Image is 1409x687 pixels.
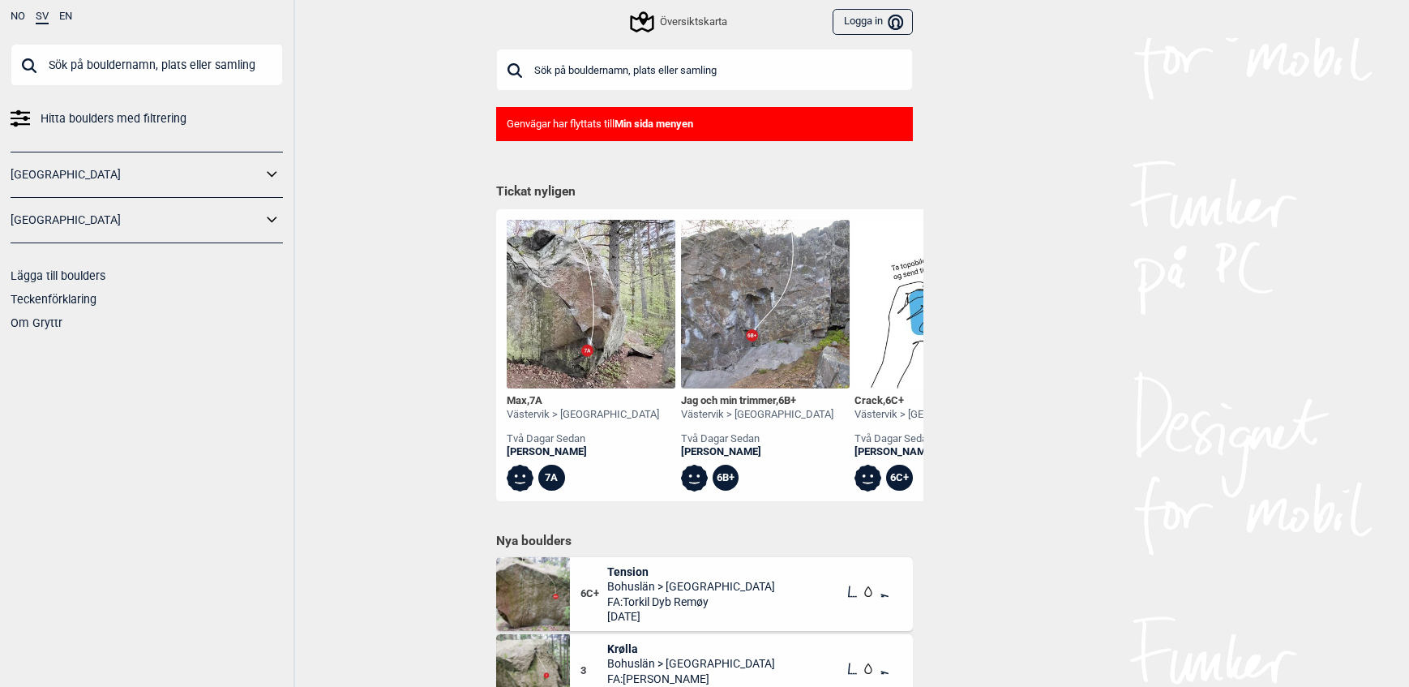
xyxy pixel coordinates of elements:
span: Tension [607,565,775,579]
button: NO [11,11,25,23]
b: Min sida menyen [615,118,693,130]
span: 6B+ [778,394,796,406]
a: Lägga till boulders [11,269,105,282]
div: 6C+ [886,465,913,492]
span: [DATE] [607,609,775,624]
a: [GEOGRAPHIC_DATA] [11,208,262,232]
span: Krølla [607,642,775,656]
button: EN [59,11,72,23]
div: två dagar sedan [681,432,833,446]
input: Sök på bouldernamn, plats eller samling [11,44,283,86]
div: Västervik > [GEOGRAPHIC_DATA] [681,408,833,422]
a: [GEOGRAPHIC_DATA] [11,163,262,187]
a: [PERSON_NAME] [854,445,1007,459]
span: 7A [529,394,542,406]
div: 7A [538,465,565,492]
span: 6C+ [580,587,607,601]
a: Hitta boulders med filtrering [11,107,283,131]
span: Bohuslän > [GEOGRAPHIC_DATA] [607,579,775,594]
div: två dagar sedan [507,432,659,446]
a: Om Gryttr [11,316,62,329]
div: Västervik > [GEOGRAPHIC_DATA] [507,408,659,422]
span: 6C+ [885,394,904,406]
button: SV [36,11,49,24]
img: Jag och min trimmer 230722 [681,220,850,389]
div: Crack , [854,394,1007,408]
img: Max [507,220,675,389]
div: två dagar sedan [854,432,1007,446]
span: Bohuslän > [GEOGRAPHIC_DATA] [607,656,775,671]
div: Jag och min trimmer , [681,394,833,408]
h1: Tickat nyligen [496,183,913,201]
span: Hitta boulders med filtrering [41,107,186,131]
div: Översiktskarta [632,12,727,32]
h1: Nya boulders [496,533,913,549]
span: FA: Torkil Dyb Remøy [607,595,775,609]
span: FA: [PERSON_NAME] [607,672,775,686]
button: Logga in [833,9,913,36]
div: Västervik > [GEOGRAPHIC_DATA] [854,408,1007,422]
a: Teckenförklaring [11,293,96,306]
img: Tension [496,557,570,631]
span: 3 [580,664,607,678]
input: Sök på bouldernamn, plats eller samling [496,49,913,91]
div: Max , [507,394,659,408]
a: [PERSON_NAME] [681,445,833,459]
div: 6B+ [713,465,739,492]
div: Genvägar har flyttats till [496,107,913,142]
img: Bilde Mangler [854,220,1023,389]
div: Tension6C+TensionBohuslän > [GEOGRAPHIC_DATA]FA:Torkil Dyb Remøy[DATE] [496,557,913,631]
a: [PERSON_NAME] [507,445,659,459]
